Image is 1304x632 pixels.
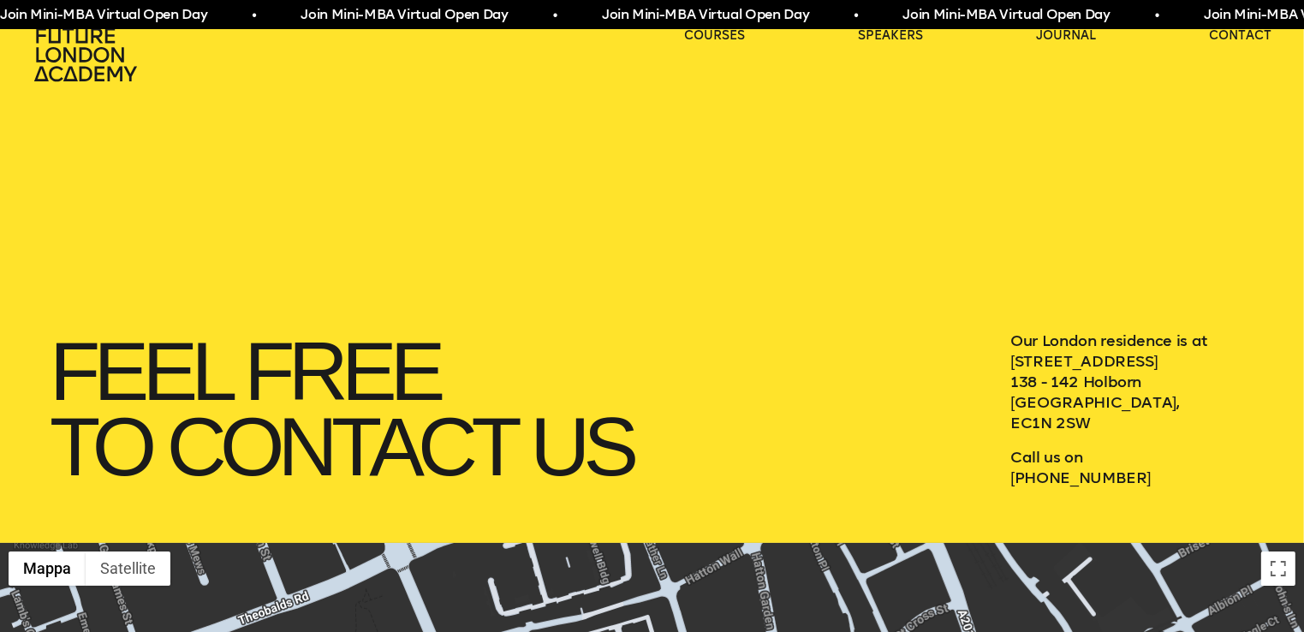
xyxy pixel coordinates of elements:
p: Call us on [PHONE_NUMBER] [1010,447,1271,488]
span: • [1154,5,1158,26]
button: Mostra cartina stradale [9,552,86,586]
span: • [552,5,557,26]
button: Mostra immagini satellitari [86,552,170,586]
h1: feel free to contact us [33,317,945,502]
button: Attiva/disattiva vista schermo intero [1261,552,1295,586]
a: courses [685,27,746,45]
span: • [252,5,256,26]
span: • [854,5,858,26]
a: contact [1209,27,1271,45]
p: Our London residence is at [STREET_ADDRESS] 138 - 142 Holborn [GEOGRAPHIC_DATA], EC1N 2SW [1010,331,1271,433]
a: speakers [858,27,923,45]
a: journal [1036,27,1096,45]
